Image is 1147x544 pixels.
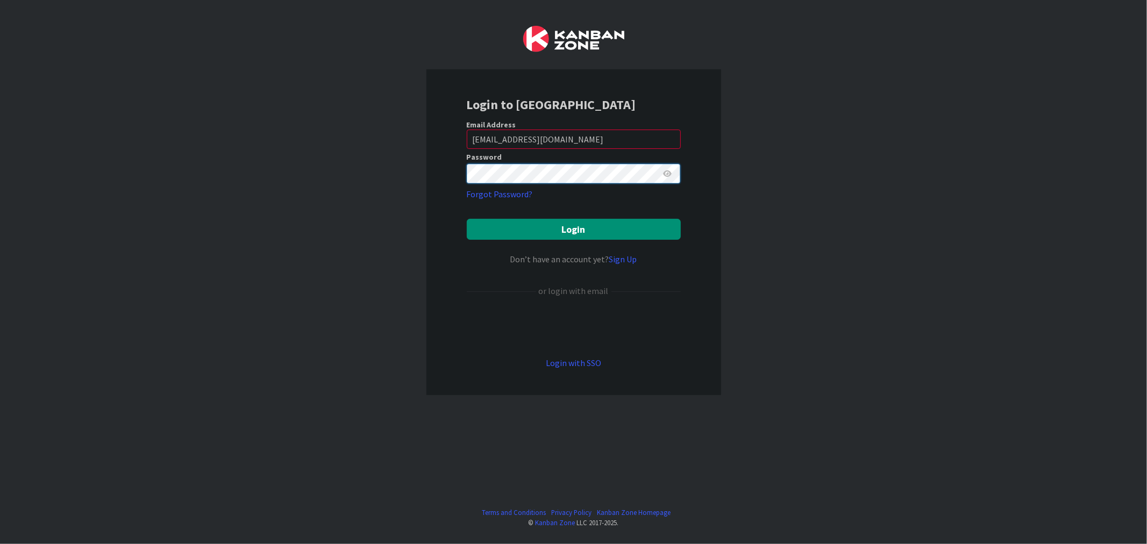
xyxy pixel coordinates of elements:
[536,284,611,297] div: or login with email
[476,518,671,528] div: © LLC 2017- 2025 .
[546,357,601,368] a: Login with SSO
[461,315,686,339] iframe: Sign in with Google Button
[609,254,637,264] a: Sign Up
[597,507,671,518] a: Kanban Zone Homepage
[467,188,533,201] a: Forgot Password?
[482,507,546,518] a: Terms and Conditions
[467,96,636,113] b: Login to [GEOGRAPHIC_DATA]
[467,153,502,161] label: Password
[467,253,681,266] div: Don’t have an account yet?
[551,507,592,518] a: Privacy Policy
[523,26,624,52] img: Kanban Zone
[467,120,516,130] label: Email Address
[467,219,681,240] button: Login
[536,518,575,527] a: Kanban Zone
